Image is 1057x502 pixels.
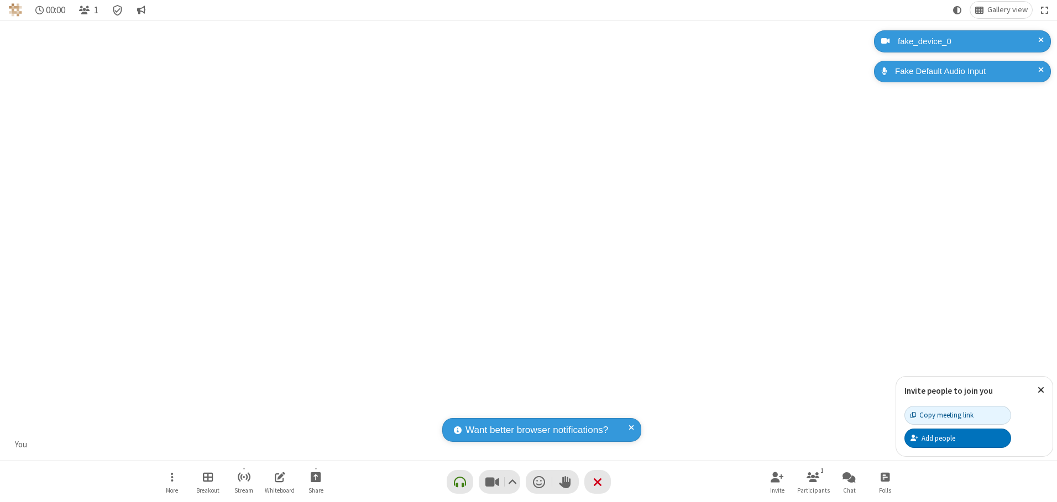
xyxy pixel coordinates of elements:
[868,466,902,498] button: Open poll
[552,470,579,494] button: Raise hand
[74,2,103,18] button: Open participant list
[234,487,253,494] span: Stream
[263,466,296,498] button: Open shared whiteboard
[761,466,794,498] button: Invite participants (Alt+I)
[505,470,520,494] button: Video setting
[584,470,611,494] button: End or leave meeting
[904,429,1011,447] button: Add people
[987,6,1028,14] span: Gallery view
[949,2,966,18] button: Using system theme
[9,3,22,17] img: QA Selenium DO NOT DELETE OR CHANGE
[770,487,784,494] span: Invite
[843,487,856,494] span: Chat
[797,487,830,494] span: Participants
[265,487,295,494] span: Whiteboard
[11,438,32,451] div: You
[447,470,473,494] button: Connect your audio
[797,466,830,498] button: Open participant list
[479,470,520,494] button: Stop video (Alt+V)
[526,470,552,494] button: Send a reaction
[191,466,224,498] button: Manage Breakout Rooms
[970,2,1032,18] button: Change layout
[94,5,98,15] span: 1
[1037,2,1053,18] button: Fullscreen
[1029,377,1053,404] button: Close popover
[833,466,866,498] button: Open chat
[894,35,1043,48] div: fake_device_0
[299,466,332,498] button: Start sharing
[31,2,70,18] div: Timer
[904,385,993,396] label: Invite people to join you
[196,487,219,494] span: Breakout
[465,423,608,437] span: Want better browser notifications?
[132,2,150,18] button: Conversation
[46,5,65,15] span: 00:00
[891,65,1043,78] div: Fake Default Audio Input
[107,2,128,18] div: Meeting details Encryption enabled
[904,406,1011,425] button: Copy meeting link
[308,487,323,494] span: Share
[227,466,260,498] button: Start streaming
[879,487,891,494] span: Polls
[818,466,827,475] div: 1
[155,466,189,498] button: Open menu
[911,410,974,420] div: Copy meeting link
[166,487,178,494] span: More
